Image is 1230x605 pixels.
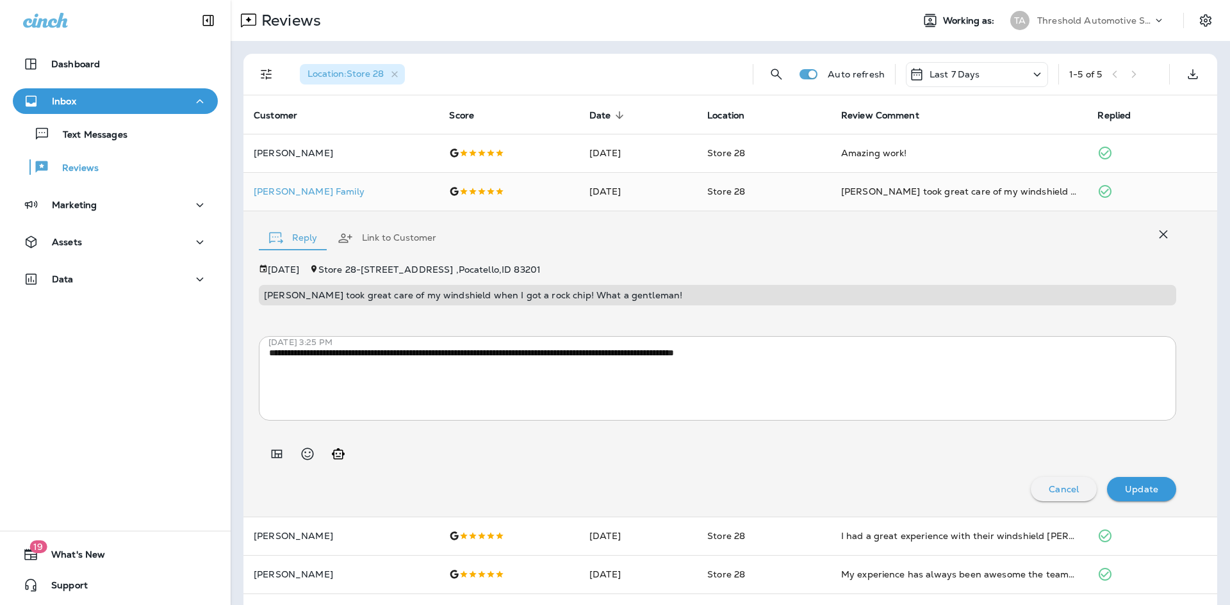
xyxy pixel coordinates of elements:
p: Data [52,274,74,284]
button: Marketing [13,192,218,218]
p: [DATE] 3:25 PM [268,337,1186,348]
td: [DATE] [579,134,697,172]
div: Click to view Customer Drawer [254,186,429,197]
p: Cancel [1049,484,1079,494]
span: Customer [254,110,297,121]
p: Reviews [49,163,99,175]
p: Text Messages [50,129,127,141]
button: Support [13,572,218,598]
div: 1 - 5 of 5 [1069,69,1102,79]
button: Reviews [13,154,218,181]
span: Store 28 [707,186,745,197]
button: Link to Customer [327,215,447,261]
td: [DATE] [579,555,697,593]
td: [DATE] [579,517,697,555]
button: Select an emoji [295,441,320,467]
button: Assets [13,229,218,255]
span: Date [589,110,611,121]
span: Store 28 [707,147,745,159]
button: Settings [1194,9,1217,32]
p: Dashboard [51,59,100,69]
p: [PERSON_NAME] [254,569,429,579]
div: I had a great experience with their windshield guy Tanner! He was prompt, friendly, and made the ... [841,529,1078,542]
span: Location : Store 28 [307,68,384,79]
span: Score [449,109,491,121]
button: Inbox [13,88,218,114]
p: Auto refresh [828,69,885,79]
p: Assets [52,237,82,247]
button: Cancel [1031,477,1097,501]
p: Threshold Automotive Service dba Grease Monkey [1037,15,1152,26]
span: Working as: [943,15,997,26]
span: Review Comment [841,110,919,121]
span: Store 28 - [STREET_ADDRESS] , Pocatello , ID 83201 [318,264,541,275]
span: What's New [38,549,105,565]
button: Filters [254,61,279,87]
span: Replied [1097,109,1147,121]
button: Collapse Sidebar [190,8,226,33]
button: Add in a premade template [264,441,290,467]
p: Marketing [52,200,97,210]
span: Score [449,110,474,121]
p: Reviews [256,11,321,30]
button: Search Reviews [764,61,789,87]
button: Text Messages [13,120,218,147]
span: Location [707,109,761,121]
td: [DATE] [579,172,697,211]
span: Support [38,580,88,595]
span: Date [589,109,628,121]
button: Update [1107,477,1176,501]
div: Location:Store 28 [300,64,405,85]
span: Store 28 [707,569,745,580]
button: Export as CSV [1180,61,1206,87]
span: Customer [254,109,314,121]
p: [PERSON_NAME] took great care of my windshield when I got a rock chip! What a gentleman! [264,290,1171,300]
div: Amazing work! [841,147,1078,159]
button: Generate AI response [325,441,351,467]
span: Review Comment [841,109,936,121]
span: Store 28 [707,530,745,542]
div: TA [1010,11,1029,30]
button: Reply [259,215,327,261]
div: My experience has always been awesome the team at grease monkey are very efficient and thorough I... [841,568,1078,581]
button: 19What's New [13,542,218,567]
p: [PERSON_NAME] [254,148,429,158]
span: 19 [29,540,47,553]
span: Location [707,110,744,121]
p: Inbox [52,96,76,106]
p: [PERSON_NAME] Family [254,186,429,197]
p: Last 7 Days [930,69,980,79]
p: [PERSON_NAME] [254,531,429,541]
div: Danny took great care of my windshield when I got a rock chip! What a gentleman! [841,185,1078,198]
button: Dashboard [13,51,218,77]
p: [DATE] [268,264,299,275]
button: Data [13,266,218,292]
p: Update [1125,484,1158,494]
span: Replied [1097,110,1131,121]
